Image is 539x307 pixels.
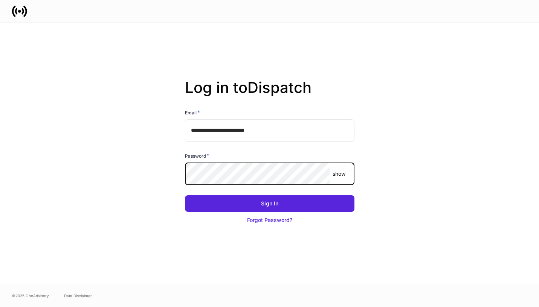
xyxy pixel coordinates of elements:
h6: Email [185,109,200,116]
button: Forgot Password? [185,212,354,228]
h6: Password [185,152,209,160]
div: Sign In [261,200,278,207]
h2: Log in to Dispatch [185,79,354,109]
button: Sign In [185,195,354,212]
a: Data Disclaimer [64,293,92,299]
p: show [333,170,345,178]
span: © 2025 OneAdvisory [12,293,49,299]
div: Forgot Password? [247,216,292,224]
